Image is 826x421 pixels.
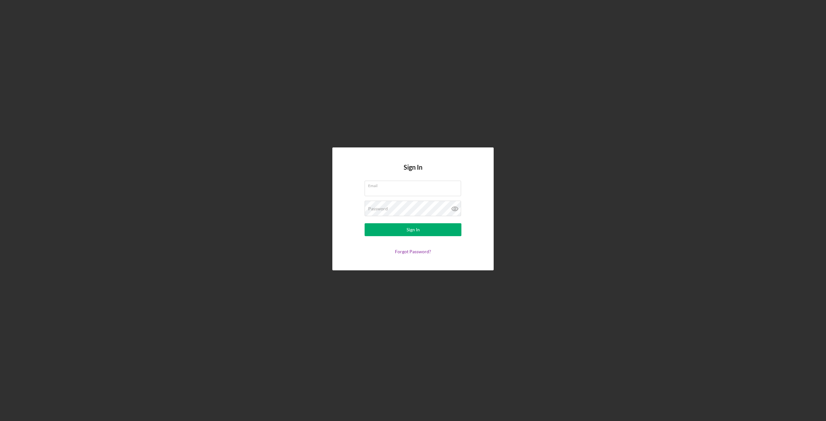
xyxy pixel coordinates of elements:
[365,223,461,236] button: Sign In
[395,249,431,254] a: Forgot Password?
[404,164,422,181] h4: Sign In
[407,223,420,236] div: Sign In
[368,181,461,188] label: Email
[368,206,388,211] label: Password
